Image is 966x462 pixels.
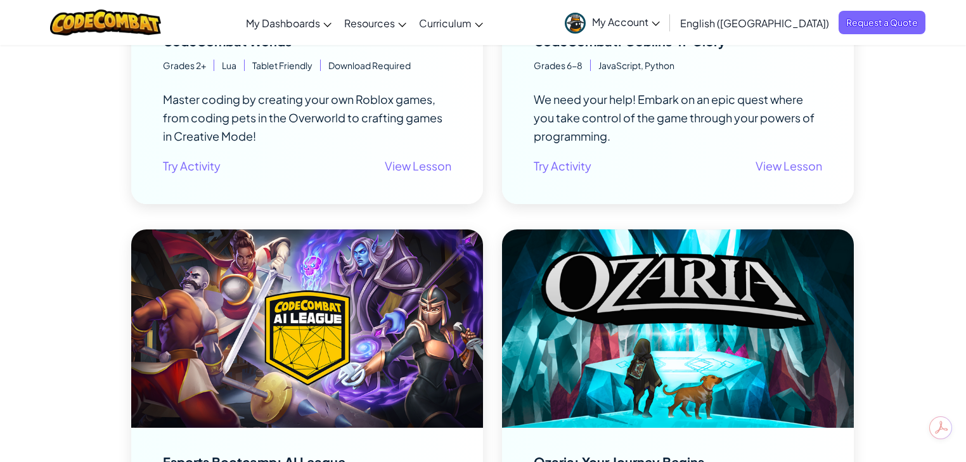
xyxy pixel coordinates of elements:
a: View Lesson [756,157,822,175]
a: English ([GEOGRAPHIC_DATA]) [674,6,835,40]
img: Image to illustrate Ozaria: Your Journey Begins [502,229,854,427]
button: View Lesson [385,153,451,179]
span: Tablet Friendly [245,60,321,71]
span: Download Required [321,60,411,71]
span: My Account [592,15,660,29]
span: Grades 6-8 [534,60,591,71]
span: We need your help! Embark on an epic quest where you take control of the game through your powers... [534,92,815,143]
span: English ([GEOGRAPHIC_DATA]) [680,16,829,30]
img: CodeCombat logo [50,10,161,35]
button: Try Activity [163,153,221,179]
button: View Lesson [756,153,822,179]
a: Resources [338,6,413,40]
span: My Dashboards [246,16,320,30]
a: Try Activity [534,157,591,175]
div: CodeCombat: Goblins 'n' Glory [534,35,726,48]
span: Lua [214,60,245,71]
span: Master coding by creating your own Roblox games, from coding pets in the Overworld to crafting ga... [163,92,442,143]
a: My Account [558,3,666,42]
span: Curriculum [419,16,472,30]
a: Try Activity [163,157,221,175]
img: Image to illustrate Esports Bootcamp: AI League [131,229,483,427]
img: avatar [565,13,586,34]
div: CodeCombat Worlds [163,35,292,48]
span: Resources [344,16,395,30]
span: Grades 2+ [163,60,214,71]
a: View Lesson [385,157,451,175]
a: My Dashboards [240,6,338,40]
a: Curriculum [413,6,489,40]
a: Request a Quote [839,11,925,34]
span: JavaScript, Python [591,60,674,71]
button: Try Activity [534,153,591,179]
